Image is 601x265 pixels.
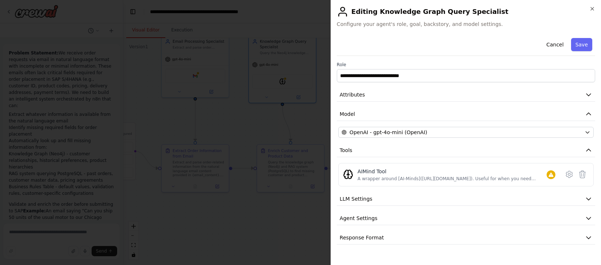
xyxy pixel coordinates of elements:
[340,110,355,118] span: Model
[340,234,384,241] span: Response Format
[337,62,595,68] label: Role
[343,169,353,179] img: AIMindTool
[337,192,595,206] button: LLM Settings
[358,168,547,175] div: AIMind Tool
[340,147,352,154] span: Tools
[337,212,595,225] button: Agent Settings
[340,195,373,202] span: LLM Settings
[337,6,595,18] h2: Editing Knowledge Graph Query Specialist
[571,38,592,51] button: Save
[340,215,377,222] span: Agent Settings
[576,168,589,181] button: Delete tool
[340,91,365,98] span: Attributes
[542,38,568,51] button: Cancel
[350,129,427,136] span: OpenAI - gpt-4o-mini (OpenAI)
[358,176,547,182] div: A wrapper around [AI-Minds]([URL][DOMAIN_NAME]). Useful for when you need answers to questions fr...
[337,88,595,102] button: Attributes
[337,144,595,157] button: Tools
[337,231,595,245] button: Response Format
[337,107,595,121] button: Model
[563,168,576,181] button: Configure tool
[338,127,594,138] button: OpenAI - gpt-4o-mini (OpenAI)
[337,20,595,28] span: Configure your agent's role, goal, backstory, and model settings.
